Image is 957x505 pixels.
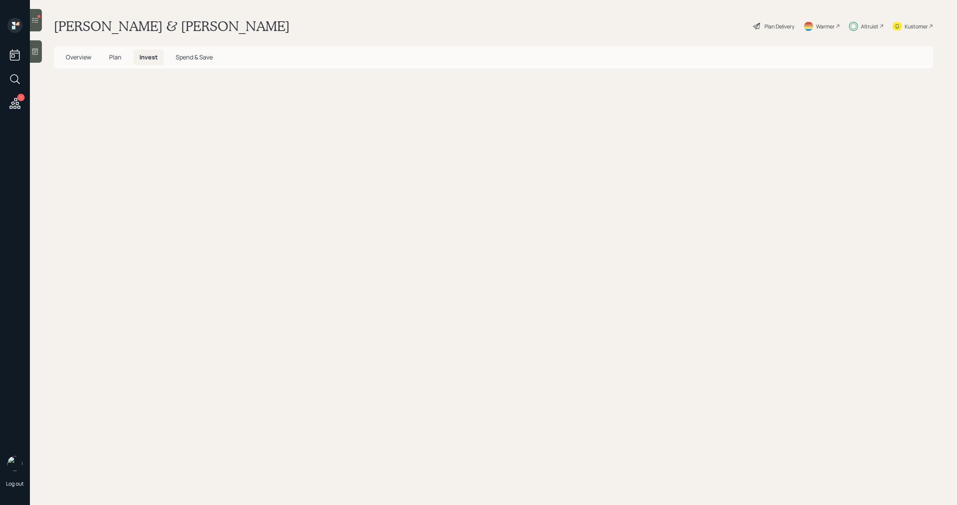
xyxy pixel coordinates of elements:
span: Overview [66,53,91,61]
span: Spend & Save [176,53,213,61]
img: michael-russo-headshot.png [7,456,22,471]
div: Warmer [816,22,835,30]
div: 1 [17,94,25,101]
h1: [PERSON_NAME] & [PERSON_NAME] [54,18,290,34]
div: Log out [6,480,24,487]
span: Invest [139,53,158,61]
div: Plan Delivery [764,22,794,30]
span: Plan [109,53,121,61]
div: Kustomer [905,22,928,30]
div: Altruist [861,22,878,30]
